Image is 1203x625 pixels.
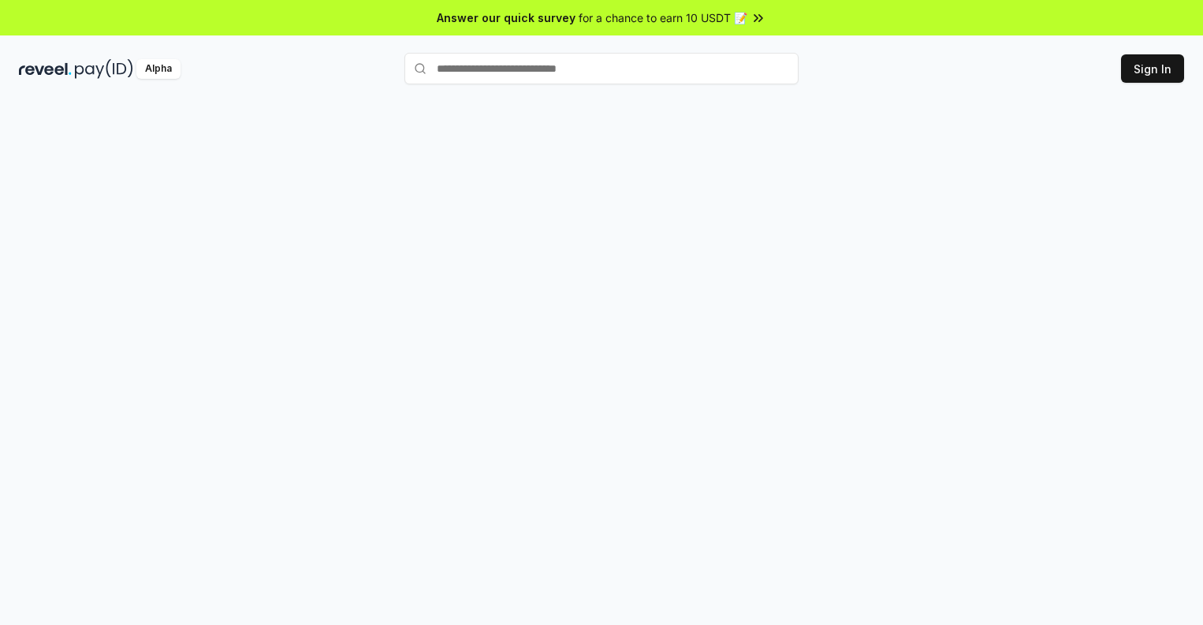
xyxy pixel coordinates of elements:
[1121,54,1184,83] button: Sign In
[136,59,181,79] div: Alpha
[437,9,575,26] span: Answer our quick survey
[75,59,133,79] img: pay_id
[579,9,747,26] span: for a chance to earn 10 USDT 📝
[19,59,72,79] img: reveel_dark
